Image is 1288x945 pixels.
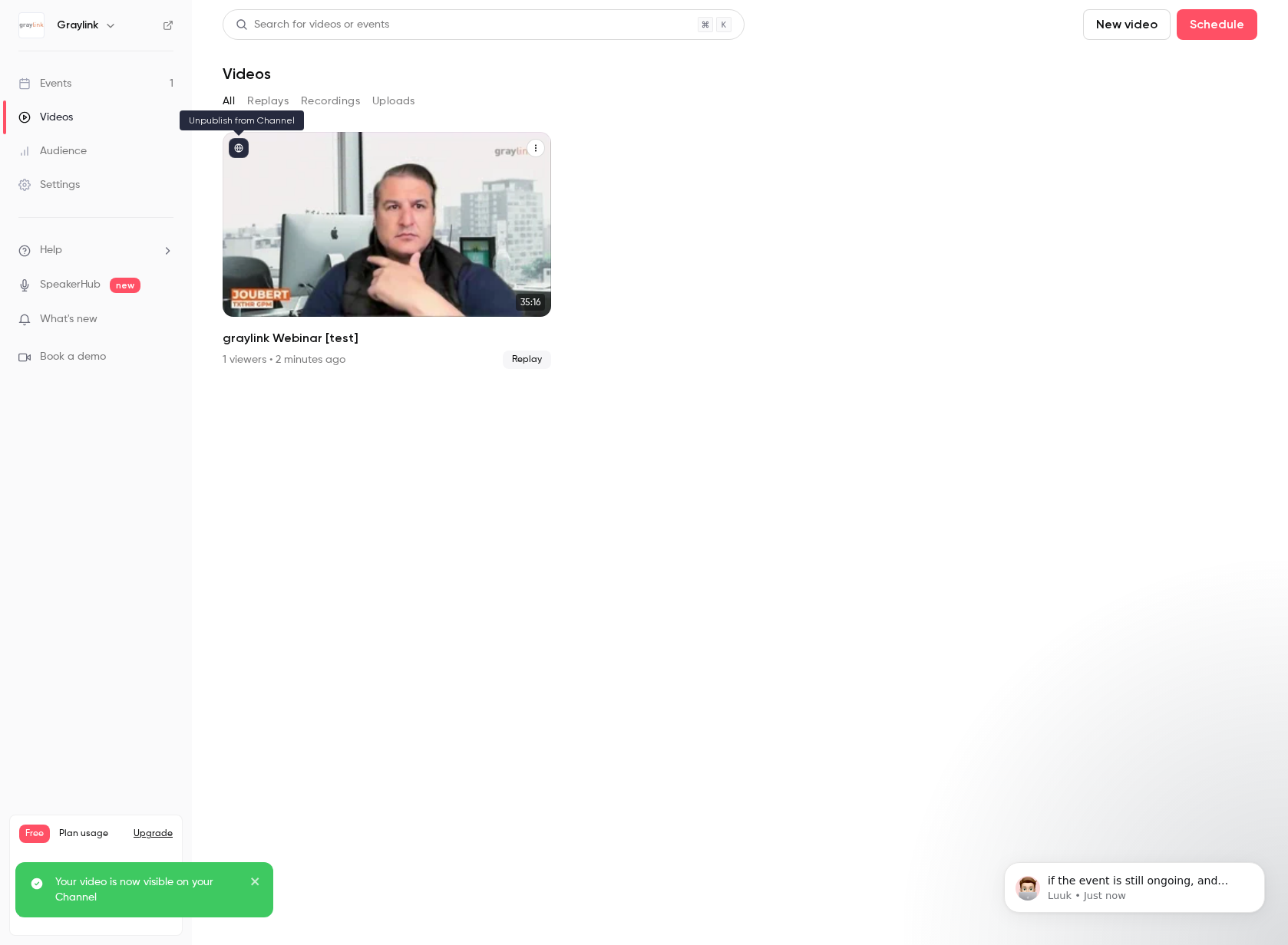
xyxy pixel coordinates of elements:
div: Search for videos or events [236,17,389,33]
div: Events [18,76,71,91]
h2: graylink Webinar [test] [223,329,551,347]
a: SpeakerHub [40,277,101,293]
button: published [229,138,249,158]
button: Upgrade [134,828,173,840]
span: new [110,278,140,293]
div: Audience [18,143,87,159]
img: Graylink [19,13,44,38]
span: What's new [40,311,97,328]
span: 35:16 [516,294,545,311]
span: Book a demo [40,349,106,365]
button: Recordings [301,89,360,114]
span: Plan usage [59,828,124,840]
button: Uploads [372,89,415,114]
button: close [250,874,261,893]
a: 35:16graylink Webinar [test]1 viewers • 2 minutes agoReplay [223,132,551,369]
button: Replays [247,89,289,114]
h1: Videos [223,64,271,83]
li: help-dropdown-opener [18,242,173,258]
button: New video [1083,9,1171,40]
button: All [223,89,235,114]
div: 1 viewers • 2 minutes ago [223,352,345,367]
div: Settings [18,177,80,193]
span: Replay [503,351,551,369]
div: Videos [18,110,73,125]
span: Help [40,242,62,258]
ul: Videos [223,132,1257,369]
span: Free [19,825,50,843]
p: Your video is now visible on your Channel [55,874,239,905]
iframe: Intercom notifications message [981,830,1288,937]
li: graylink Webinar [test] [223,132,551,369]
button: Schedule [1177,9,1257,40]
h6: Graylink [57,18,98,33]
section: Videos [223,9,1257,936]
